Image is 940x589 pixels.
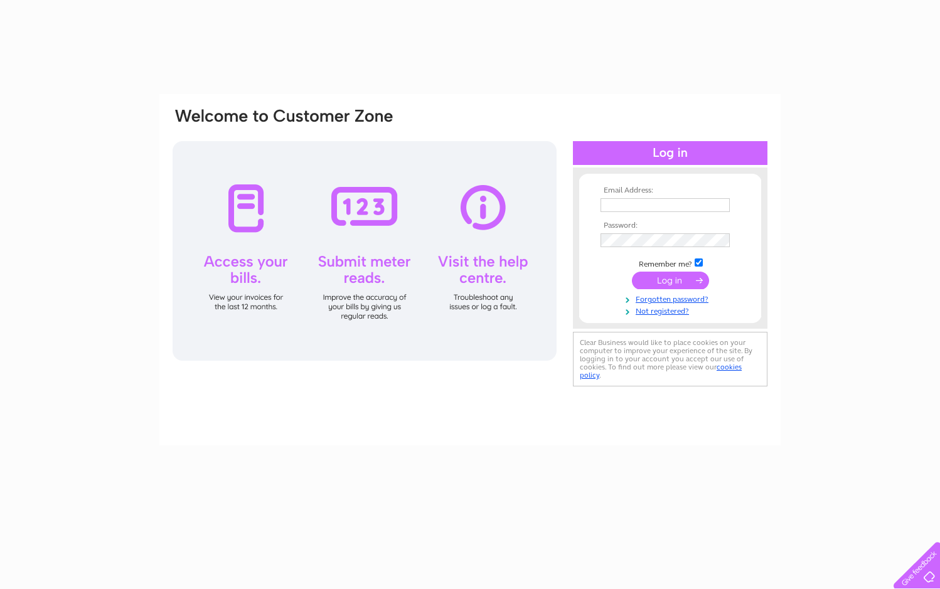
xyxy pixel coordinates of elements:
[601,304,743,316] a: Not registered?
[597,221,743,230] th: Password:
[632,272,709,289] input: Submit
[597,257,743,269] td: Remember me?
[580,363,742,379] a: cookies policy
[597,186,743,195] th: Email Address:
[573,332,767,386] div: Clear Business would like to place cookies on your computer to improve your experience of the sit...
[601,292,743,304] a: Forgotten password?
